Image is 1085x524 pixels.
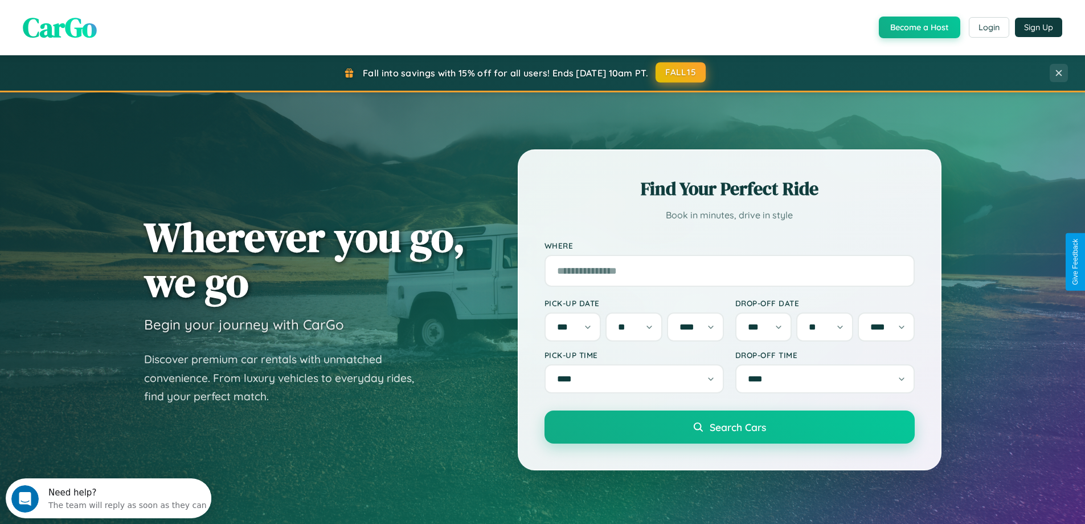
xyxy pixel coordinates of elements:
[144,350,429,406] p: Discover premium car rentals with unmatched convenience. From luxury vehicles to everyday rides, ...
[6,478,211,518] iframe: Intercom live chat discovery launcher
[43,10,201,19] div: Need help?
[879,17,960,38] button: Become a Host
[144,316,344,333] h3: Begin your journey with CarGo
[5,5,212,36] div: Open Intercom Messenger
[735,298,915,308] label: Drop-off Date
[544,411,915,444] button: Search Cars
[544,241,915,250] label: Where
[544,207,915,224] p: Book in minutes, drive in style
[11,485,39,513] iframe: Intercom live chat
[969,17,1009,38] button: Login
[23,9,97,46] span: CarGo
[544,350,724,360] label: Pick-up Time
[43,19,201,31] div: The team will reply as soon as they can
[363,67,648,79] span: Fall into savings with 15% off for all users! Ends [DATE] 10am PT.
[1071,239,1079,285] div: Give Feedback
[544,176,915,201] h2: Find Your Perfect Ride
[1015,18,1062,37] button: Sign Up
[144,214,465,304] h1: Wherever you go, we go
[656,62,706,83] button: FALL15
[735,350,915,360] label: Drop-off Time
[544,298,724,308] label: Pick-up Date
[710,421,766,433] span: Search Cars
